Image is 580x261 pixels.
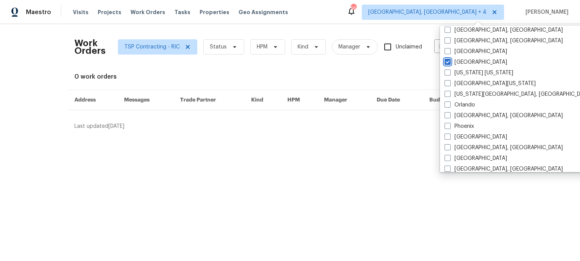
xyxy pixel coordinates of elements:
[434,41,511,53] input: Enter in an address
[445,58,507,66] label: [GEOGRAPHIC_DATA]
[200,8,229,16] span: Properties
[445,48,507,55] label: [GEOGRAPHIC_DATA]
[445,155,507,162] label: [GEOGRAPHIC_DATA]
[210,43,227,51] span: Status
[445,101,475,109] label: Orlando
[130,8,165,16] span: Work Orders
[118,90,174,110] th: Messages
[445,133,507,141] label: [GEOGRAPHIC_DATA]
[298,43,308,51] span: Kind
[68,90,118,110] th: Address
[174,10,190,15] span: Tasks
[73,8,89,16] span: Visits
[371,90,423,110] th: Due Date
[445,80,536,87] label: [GEOGRAPHIC_DATA][US_STATE]
[445,37,563,45] label: [GEOGRAPHIC_DATA], [GEOGRAPHIC_DATA]
[98,8,121,16] span: Projects
[318,90,371,110] th: Manager
[445,144,563,151] label: [GEOGRAPHIC_DATA], [GEOGRAPHIC_DATA]
[351,5,356,12] div: 56
[522,8,569,16] span: [PERSON_NAME]
[445,69,513,77] label: [US_STATE] [US_STATE]
[238,8,288,16] span: Geo Assignments
[445,122,474,130] label: Phoenix
[74,73,506,81] div: 0 work orders
[124,43,180,51] span: TSP Contracting - RIC
[445,26,563,34] label: [GEOGRAPHIC_DATA], [GEOGRAPHIC_DATA]
[445,165,563,173] label: [GEOGRAPHIC_DATA], [GEOGRAPHIC_DATA]
[108,124,124,129] span: [DATE]
[423,90,469,110] th: Budget
[174,90,245,110] th: Trade Partner
[368,8,487,16] span: [GEOGRAPHIC_DATA], [GEOGRAPHIC_DATA] + 4
[445,112,563,119] label: [GEOGRAPHIC_DATA], [GEOGRAPHIC_DATA]
[74,39,106,55] h2: Work Orders
[26,8,51,16] span: Maestro
[281,90,318,110] th: HPM
[245,90,281,110] th: Kind
[396,43,422,51] span: Unclaimed
[74,122,491,130] div: Last updated
[257,43,267,51] span: HPM
[338,43,360,51] span: Manager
